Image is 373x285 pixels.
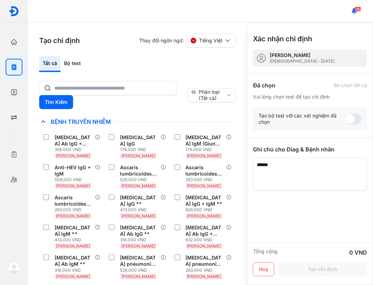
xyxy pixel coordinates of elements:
div: [MEDICAL_DATA] IgG [120,134,157,147]
span: [PERSON_NAME] [121,153,155,158]
div: 316.000 VND [55,268,95,273]
div: [PERSON_NAME] [270,52,335,58]
div: 526.000 VND [120,268,160,273]
span: [PERSON_NAME] [187,243,221,249]
div: Đã chọn [253,81,275,90]
span: [PERSON_NAME] [187,153,221,158]
div: Bỏ chọn tất cả [334,82,367,88]
span: 96 [355,7,361,12]
div: 263.000 VND [186,268,226,273]
div: 526.000 VND [120,177,160,183]
span: [PERSON_NAME] [187,213,221,219]
div: [MEDICAL_DATA] IgG ** [120,194,157,207]
div: [MEDICAL_DATA] IgM ** [55,225,92,237]
span: [PERSON_NAME] [121,243,155,249]
span: [PERSON_NAME] [187,183,221,188]
div: [MEDICAL_DATA] Ab IgM ** [55,255,92,267]
div: Bộ test [61,56,84,72]
button: Huỷ [253,262,274,276]
div: [MEDICAL_DATA] pneumoniae Ab IgG + IgM ** [120,255,157,267]
span: [PERSON_NAME] [56,153,90,158]
div: 413.000 VND [55,237,95,243]
h3: Xác nhận chỉ định [253,34,312,44]
div: Tất cả [39,56,61,72]
span: [PERSON_NAME] [56,213,90,219]
span: [PERSON_NAME] [187,274,221,279]
button: Tạo chỉ định [279,262,367,276]
div: 356.000 VND [55,147,95,152]
div: 413.000 VND [120,207,160,213]
span: [PERSON_NAME] [121,183,155,188]
div: 508.000 VND [55,177,95,183]
div: 178.000 VND [186,147,226,152]
span: [PERSON_NAME] [56,274,90,279]
div: [DEMOGRAPHIC_DATA] - [DATE] [270,58,335,64]
div: Anti-HEV IgG + IgM [55,164,92,177]
div: 632.000 VND [186,237,226,243]
div: 263.000 VND [55,207,95,213]
span: Bệnh Truyền Nhiễm [47,118,114,125]
div: 0 VND [349,248,367,257]
div: 316.000 VND [120,237,160,243]
div: Thay đổi ngôn ngữ: [139,34,236,48]
div: Phân loại (Tất cả) [191,89,226,101]
div: [MEDICAL_DATA] Ab IgG + IgM ** [186,225,223,237]
div: Ascaris lumbricoides Ab IgG + IgM [120,164,157,177]
div: Ghi chú cho Diag & Bệnh nhân [253,145,367,154]
div: [MEDICAL_DATA] pneumoniae IgG ** [186,255,223,267]
div: Ascaris lumbricoides IgM (Giun đũa) [55,194,92,207]
div: Tổng cộng [253,248,277,257]
span: Tiếng Việt [199,37,223,44]
button: Tìm Kiếm [39,95,73,109]
div: 263.000 VND [186,177,226,183]
h3: Tạo chỉ định [39,36,80,45]
div: [MEDICAL_DATA] IgG + IgM ** [186,194,223,207]
span: [PERSON_NAME] [121,213,155,219]
img: logo [9,6,19,16]
div: 826.000 VND [186,207,226,213]
div: [MEDICAL_DATA] Ab IgG ** [120,225,157,237]
div: Tạo bộ test với các xét nghiệm đã chọn [259,113,345,125]
span: [PERSON_NAME] [56,243,90,249]
div: Vui lòng chọn test để tạo chỉ định [253,94,367,100]
span: [PERSON_NAME] [56,183,90,188]
img: logo [8,263,20,274]
div: Ascaris lumbricoides IgG (Giun đũa) [186,164,223,177]
span: [PERSON_NAME] [121,274,155,279]
div: [MEDICAL_DATA] Ab IgG + IgM [55,134,92,147]
div: [MEDICAL_DATA] IgM (Giun tròn chuột) [186,134,223,147]
div: 178.000 VND [120,147,160,152]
